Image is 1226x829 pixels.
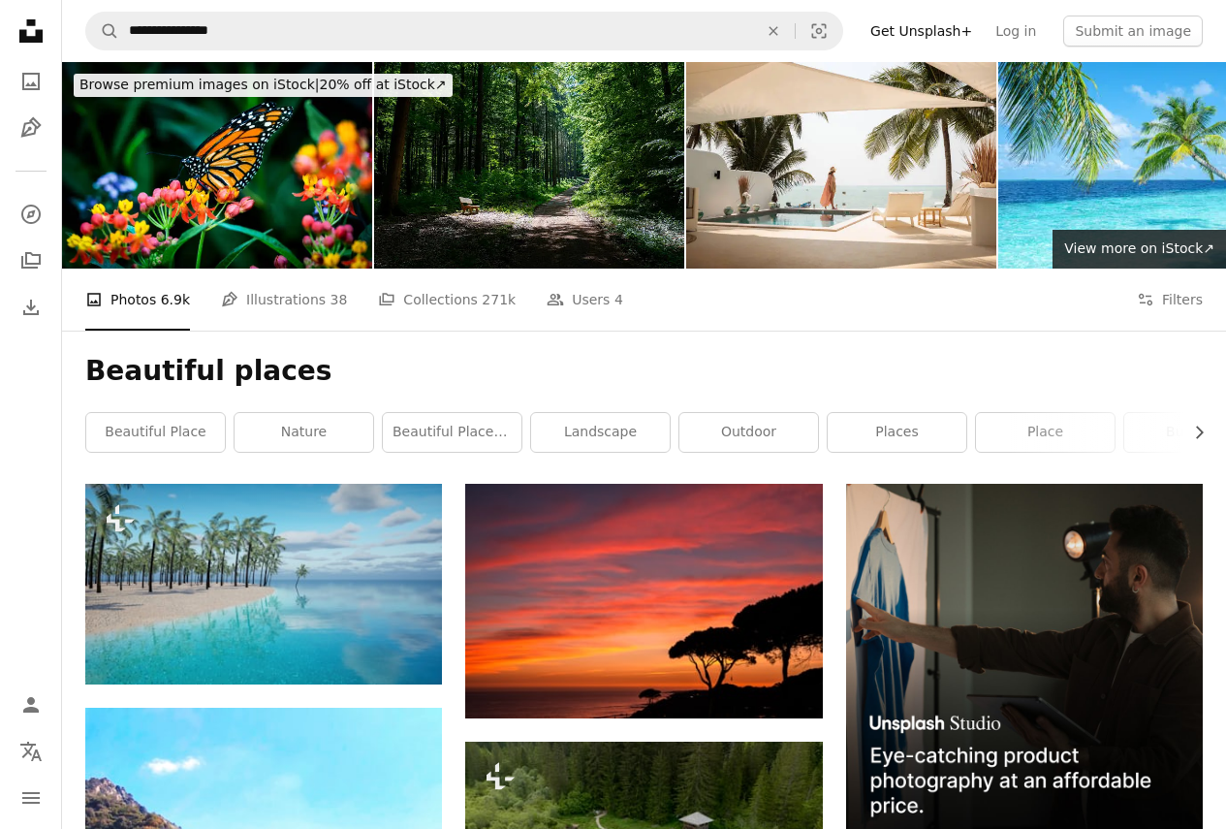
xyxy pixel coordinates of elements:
[1137,269,1203,331] button: Filters
[12,686,50,724] a: Log in / Sign up
[686,62,996,269] img: Vacation in paradise
[85,12,843,50] form: Find visuals sitewide
[828,413,966,452] a: places
[378,269,516,331] a: Collections 271k
[547,269,623,331] a: Users 4
[531,413,670,452] a: landscape
[62,62,464,109] a: Browse premium images on iStock|20% off at iStock↗
[86,13,119,49] button: Search Unsplash
[12,288,50,327] a: Download History
[1063,16,1203,47] button: Submit an image
[859,16,984,47] a: Get Unsplash+
[465,484,822,717] img: trees at the shore during golden hour
[679,413,818,452] a: outdoor
[12,109,50,147] a: Illustrations
[1181,413,1203,452] button: scroll list to the right
[976,413,1115,452] a: place
[374,62,684,269] img: Discover a sun-kissed wooden bench nestled in vibrant woods. Ideal for evoking feelings of calm, ...
[796,13,842,49] button: Visual search
[1064,240,1214,256] span: View more on iStock ↗
[1053,230,1226,269] a: View more on iStock↗
[85,575,442,592] a: a tropical beach with palm trees and blue water
[79,77,447,92] span: 20% off at iStock ↗
[12,779,50,817] button: Menu
[482,289,516,310] span: 271k
[12,195,50,234] a: Explore
[12,62,50,101] a: Photos
[85,484,442,685] img: a tropical beach with palm trees and blue water
[383,413,521,452] a: beautiful places in the world
[12,732,50,771] button: Language
[12,241,50,280] a: Collections
[330,289,348,310] span: 38
[85,354,1203,389] h1: Beautiful places
[984,16,1048,47] a: Log in
[79,77,319,92] span: Browse premium images on iStock |
[465,591,822,609] a: trees at the shore during golden hour
[86,413,225,452] a: beautiful place
[752,13,795,49] button: Clear
[62,62,372,269] img: Monarch butterfly sucking nectar on flower
[614,289,623,310] span: 4
[221,269,347,331] a: Illustrations 38
[235,413,373,452] a: nature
